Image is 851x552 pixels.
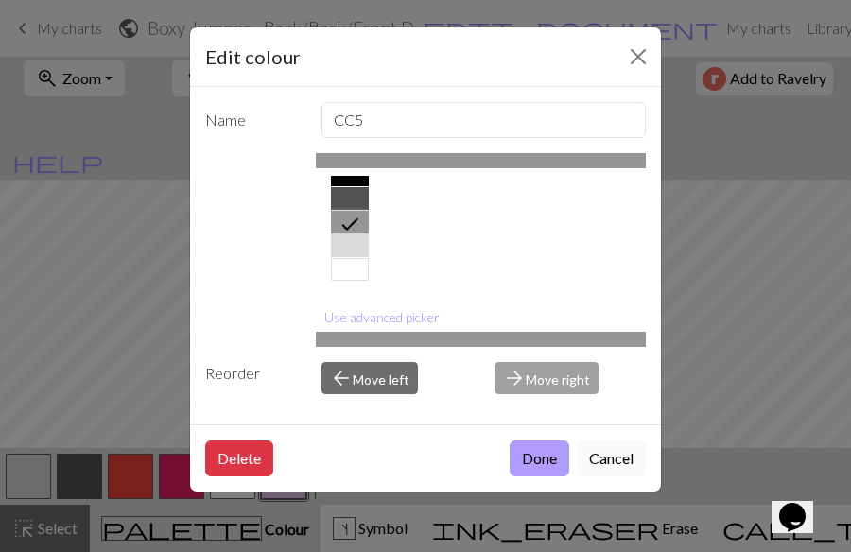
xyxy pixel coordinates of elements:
iframe: chat widget [772,476,832,533]
div: #969696 [331,211,369,233]
div: #525252 [331,187,369,210]
h5: Edit colour [205,43,301,71]
button: Close [623,42,653,72]
div: #D9D9D9 [331,234,369,257]
div: #FFFFFF [331,258,369,281]
button: Done [510,440,569,476]
label: Name [194,102,310,138]
button: Cancel [577,440,646,476]
span: arrow_back [330,365,353,391]
div: Reorder [194,362,310,394]
button: Delete [205,440,273,476]
button: Use advanced picker [316,302,448,332]
button: Move left [321,362,418,394]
